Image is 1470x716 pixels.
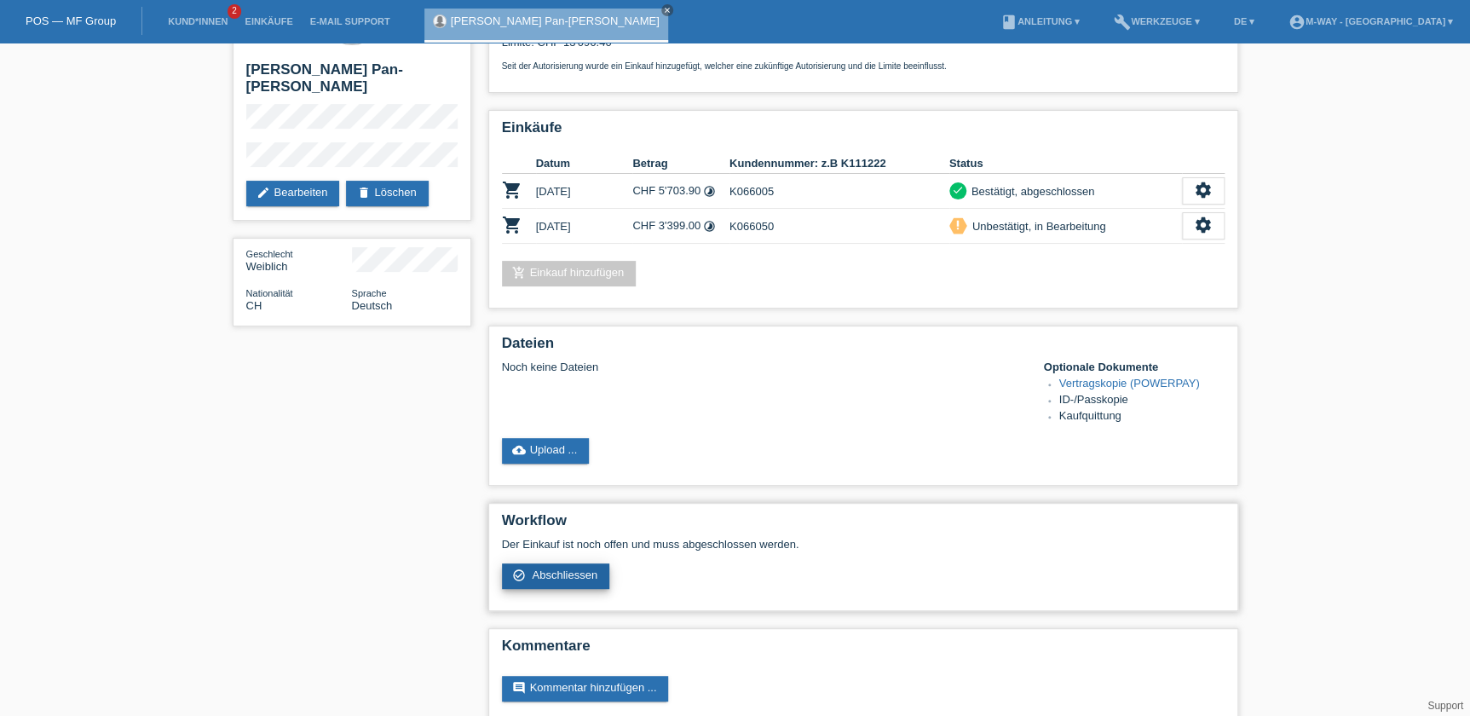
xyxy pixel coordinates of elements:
a: E-Mail Support [302,16,399,26]
td: [DATE] [536,209,633,244]
h2: Dateien [502,335,1225,361]
a: cloud_uploadUpload ... [502,438,590,464]
i: priority_high [952,219,964,231]
a: editBearbeiten [246,181,340,206]
i: Fixe Raten (48 Raten) [703,185,716,198]
i: build [1114,14,1131,31]
th: Kundennummer: z.B K111222 [729,153,949,174]
td: [DATE] [536,174,633,209]
div: Unbestätigt, in Bearbeitung [967,217,1106,235]
th: Status [949,153,1182,174]
i: add_shopping_cart [512,266,526,280]
h2: Einkäufe [502,119,1225,145]
span: Sprache [352,288,387,298]
a: check_circle_outline Abschliessen [502,563,610,589]
span: Deutsch [352,299,393,312]
i: edit [257,186,270,199]
a: Kund*innen [159,16,236,26]
a: Einkäufe [236,16,301,26]
i: book [1000,14,1017,31]
a: [PERSON_NAME] Pan-[PERSON_NAME] [451,14,660,27]
td: K066050 [729,209,949,244]
a: add_shopping_cartEinkauf hinzufügen [502,261,637,286]
a: bookAnleitung ▾ [992,16,1088,26]
i: check [952,184,964,196]
i: cloud_upload [512,443,526,457]
i: close [663,6,672,14]
h2: Kommentare [502,638,1225,663]
span: Geschlecht [246,249,293,259]
a: close [661,4,673,16]
td: CHF 5'703.90 [632,174,729,209]
p: Der Einkauf ist noch offen und muss abgeschlossen werden. [502,538,1225,551]
i: settings [1194,181,1213,199]
h4: Optionale Dokumente [1044,361,1225,373]
span: Schweiz [246,299,262,312]
a: Vertragskopie (POWERPAY) [1059,377,1200,390]
h2: Workflow [502,512,1225,538]
i: POSP00002447 [502,180,522,200]
td: K066005 [729,174,949,209]
a: POS — MF Group [26,14,116,27]
i: delete [356,186,370,199]
th: Betrag [632,153,729,174]
div: Bestätigt, abgeschlossen [966,182,1095,200]
i: comment [512,681,526,695]
li: ID-/Passkopie [1059,393,1225,409]
a: commentKommentar hinzufügen ... [502,676,669,702]
div: Noch keine Dateien [502,361,1023,373]
a: account_circlem-way - [GEOGRAPHIC_DATA] ▾ [1280,16,1461,26]
p: Seit der Autorisierung wurde ein Einkauf hinzugefügt, welcher eine zukünftige Autorisierung und d... [502,61,1225,71]
a: DE ▾ [1225,16,1263,26]
div: Limite: CHF 13'096.40 [502,23,1225,71]
i: check_circle_outline [512,569,526,582]
span: Abschliessen [532,569,597,581]
a: deleteLöschen [346,181,428,206]
span: Nationalität [246,288,293,298]
i: POSP00028470 [502,215,522,235]
th: Datum [536,153,633,174]
i: account_circle [1288,14,1306,31]
span: 2 [228,4,241,19]
a: Support [1427,700,1463,712]
div: Weiblich [246,247,352,273]
td: CHF 3'399.00 [632,209,729,244]
a: buildWerkzeuge ▾ [1105,16,1208,26]
i: settings [1194,216,1213,234]
i: Fixe Raten (24 Raten) [703,220,716,233]
h2: [PERSON_NAME] Pan-[PERSON_NAME] [246,61,458,104]
li: Kaufquittung [1059,409,1225,425]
